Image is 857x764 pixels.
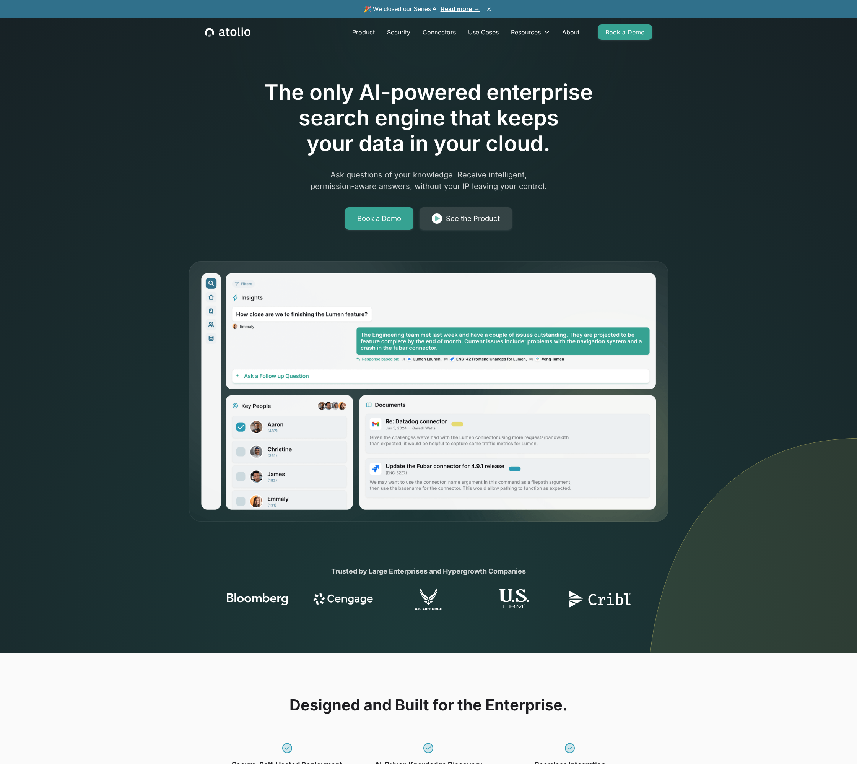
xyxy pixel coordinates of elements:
img: hero-image [188,260,669,523]
img: logo [227,588,288,610]
h1: The only AI-powered enterprise search engine that keeps your data in your cloud. [233,80,624,157]
img: logo [484,589,545,611]
div: See the Product [446,213,500,224]
a: home [205,27,250,37]
a: Book a Demo [598,24,652,40]
button: × [485,5,494,13]
a: Use Cases [462,24,505,40]
h2: Designed and Built for the Enterprise. [289,696,568,714]
span: 🎉 We closed our Series A! [364,5,480,14]
div: Resources [511,28,541,37]
img: logo [569,588,631,610]
p: Ask questions of your knowledge. Receive intelligent, permission-aware answers, without your IP l... [282,169,576,192]
a: Security [381,24,416,40]
a: Read more → [441,6,480,12]
a: Book a Demo [345,207,413,230]
a: About [556,24,585,40]
img: logo [398,588,459,610]
div: Resources [505,24,556,40]
a: See the Product [420,207,512,230]
a: Connectors [416,24,462,40]
div: Trusted by Large Enterprises and Hypergrowth Companies [282,566,576,576]
img: logo [312,588,374,610]
a: Product [346,24,381,40]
